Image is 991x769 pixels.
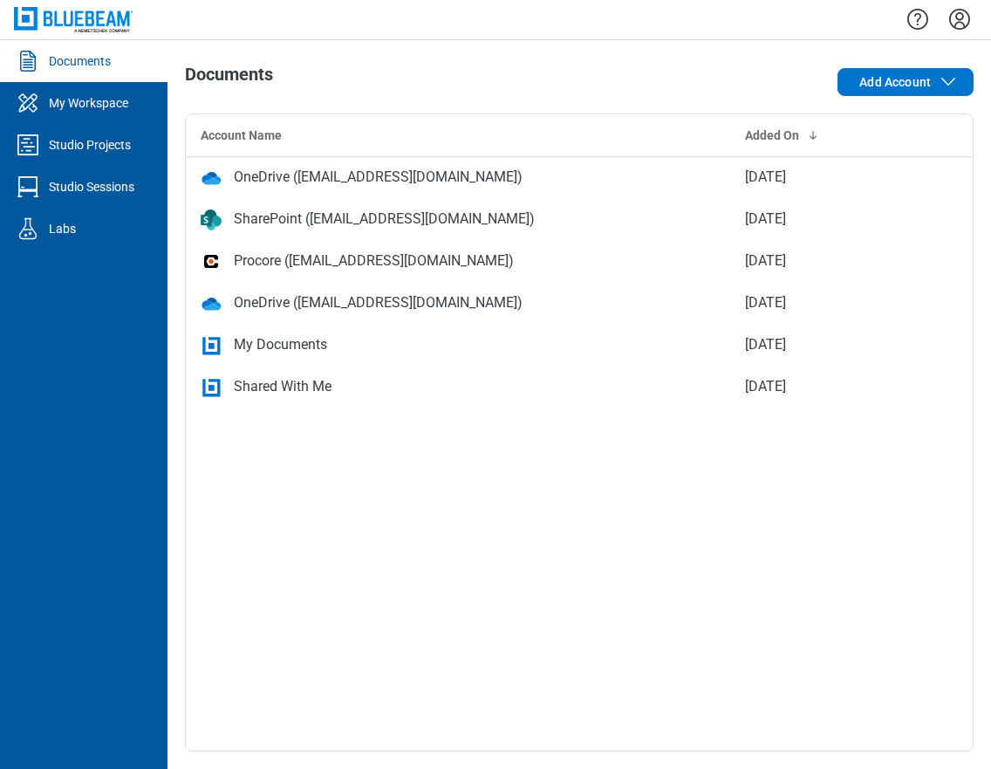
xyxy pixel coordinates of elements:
td: [DATE] [731,240,888,282]
div: Account Name [201,127,717,144]
svg: Documents [14,47,42,75]
svg: Labs [14,215,42,243]
svg: Studio Sessions [14,173,42,201]
svg: My Workspace [14,89,42,117]
div: Documents [49,52,111,70]
button: Add Account [837,68,974,96]
div: Added On [745,127,874,144]
td: [DATE] [731,324,888,366]
td: [DATE] [731,366,888,408]
svg: Studio Projects [14,131,42,159]
div: Procore ([EMAIL_ADDRESS][DOMAIN_NAME]) [234,251,514,271]
h1: Documents [185,65,273,93]
div: My Documents [234,334,327,355]
div: Studio Sessions [49,178,134,196]
td: [DATE] [731,156,888,198]
div: OneDrive ([EMAIL_ADDRESS][DOMAIN_NAME]) [234,292,523,313]
div: My Workspace [49,94,128,112]
div: Studio Projects [49,136,131,154]
img: Bluebeam, Inc. [14,7,133,32]
span: Add Account [859,73,931,91]
div: SharePoint ([EMAIL_ADDRESS][DOMAIN_NAME]) [234,209,535,230]
table: bb-data-table [186,114,973,409]
td: [DATE] [731,198,888,240]
button: Settings [946,4,974,34]
div: Labs [49,220,76,237]
div: Shared With Me [234,376,331,397]
td: [DATE] [731,282,888,324]
div: OneDrive ([EMAIL_ADDRESS][DOMAIN_NAME]) [234,167,523,188]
